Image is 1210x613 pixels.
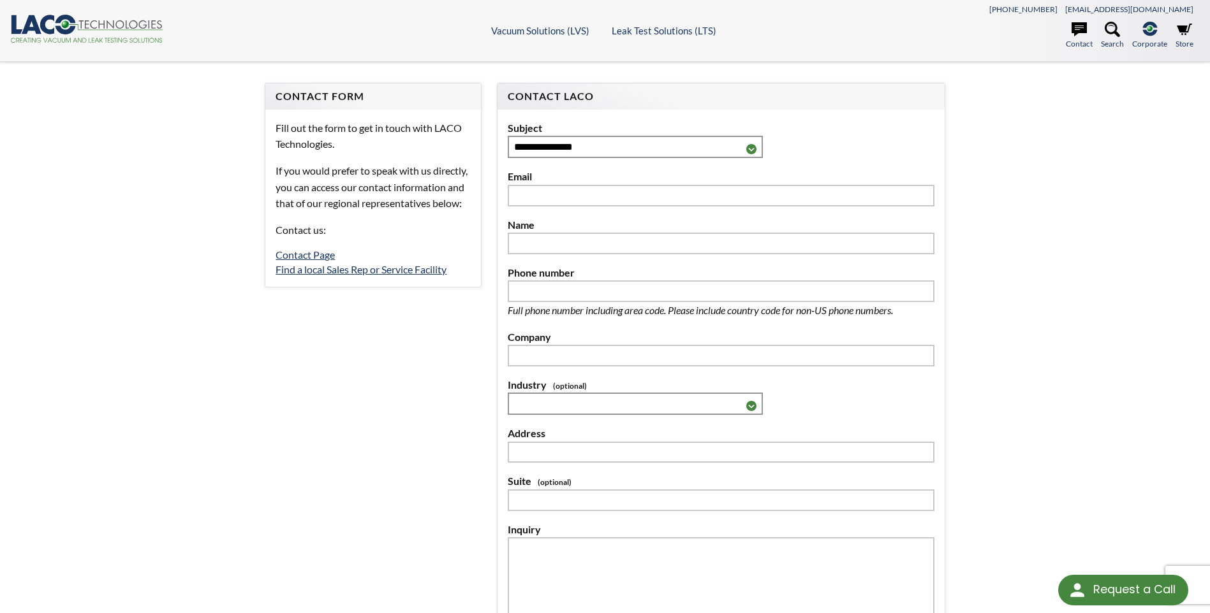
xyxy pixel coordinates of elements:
[276,263,446,275] a: Find a local Sales Rep or Service Facility
[508,217,934,233] label: Name
[508,473,934,489] label: Suite
[508,302,934,319] p: Full phone number including area code. Please include country code for non-US phone numbers.
[1065,4,1193,14] a: [EMAIL_ADDRESS][DOMAIN_NAME]
[491,25,589,36] a: Vacuum Solutions (LVS)
[1093,575,1176,604] div: Request a Call
[508,377,934,393] label: Industry
[276,249,335,261] a: Contact Page
[276,162,470,212] p: If you would prefer to speak with us directly, you can access our contact information and that of...
[1176,22,1193,50] a: Store
[508,168,934,185] label: Email
[1067,580,1088,600] img: round button
[1058,575,1188,605] div: Request a Call
[508,521,934,538] label: Inquiry
[276,90,470,103] h4: Contact Form
[508,264,934,281] label: Phone number
[508,120,934,136] label: Subject
[1066,22,1093,50] a: Contact
[989,4,1058,14] a: [PHONE_NUMBER]
[612,25,716,36] a: Leak Test Solutions (LTS)
[508,90,934,103] h4: Contact LACO
[1101,22,1124,50] a: Search
[1132,38,1167,50] span: Corporate
[276,222,470,238] p: Contact us:
[276,120,470,152] p: Fill out the form to get in touch with LACO Technologies.
[508,329,934,345] label: Company
[508,425,934,442] label: Address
